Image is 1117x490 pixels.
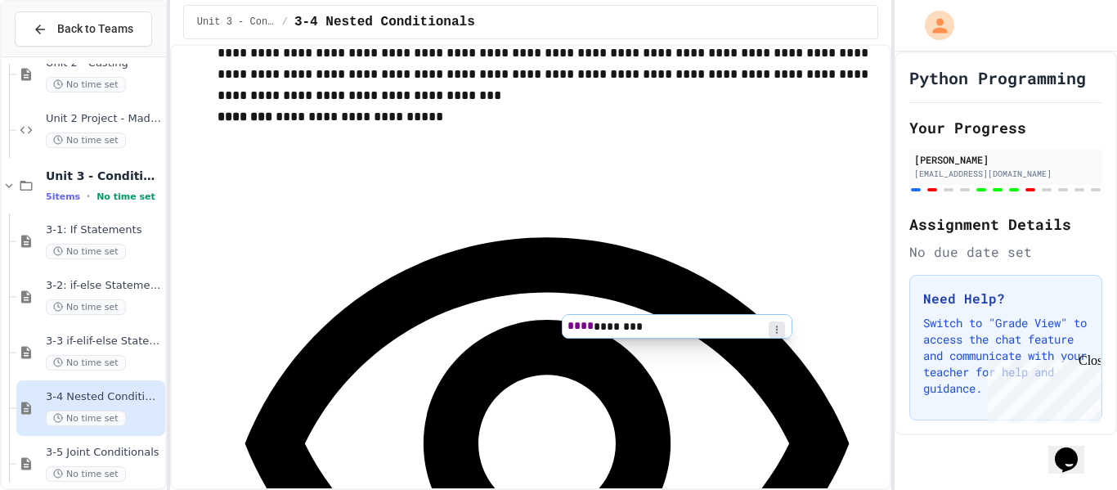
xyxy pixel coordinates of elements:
iframe: chat widget [1048,425,1101,474]
span: 3-2: if-else Statements [46,279,162,293]
span: No time set [46,411,126,426]
span: / [282,16,288,29]
span: No time set [46,133,126,148]
span: Unit 2 - Casting [46,56,162,70]
p: Switch to "Grade View" to access the chat feature and communicate with your teacher for help and ... [923,315,1088,397]
span: No time set [46,299,126,315]
span: No time set [46,466,126,482]
span: No time set [46,355,126,371]
span: 3-5 Joint Conditionals [46,446,162,460]
h2: Your Progress [909,116,1102,139]
span: 3-1: If Statements [46,223,162,237]
span: • [87,190,90,203]
h3: Need Help? [923,289,1088,308]
span: Unit 3 - Conditionals [197,16,276,29]
div: No due date set [909,242,1102,262]
span: Unit 2 Project - Mad Lib [46,112,162,126]
span: 5 items [46,191,80,202]
div: [EMAIL_ADDRESS][DOMAIN_NAME] [914,168,1097,180]
div: [PERSON_NAME] [914,152,1097,167]
button: Back to Teams [15,11,152,47]
span: 3-4 Nested Conditionals [294,12,475,32]
div: Chat with us now!Close [7,7,113,104]
h2: Assignment Details [909,213,1102,236]
div: My Account [908,7,958,44]
span: Back to Teams [57,20,133,38]
span: 3-4 Nested Conditionals [46,390,162,404]
h1: Python Programming [909,66,1086,89]
span: No time set [96,191,155,202]
span: No time set [46,244,126,259]
span: 3-3 if-elif-else Statements [46,335,162,348]
span: Unit 3 - Conditionals [46,169,162,183]
span: No time set [46,77,126,92]
iframe: chat widget [981,353,1101,423]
